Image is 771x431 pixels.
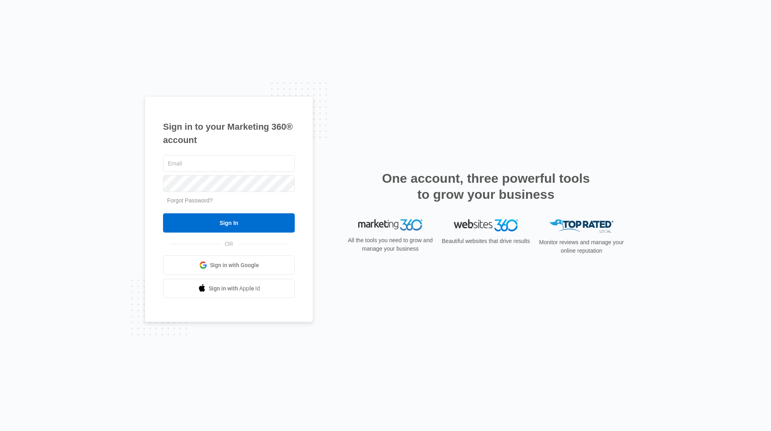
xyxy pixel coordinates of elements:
span: Sign in with Apple Id [209,284,260,293]
a: Sign in with Apple Id [163,279,295,298]
p: All the tools you need to grow and manage your business [345,236,435,253]
input: Email [163,155,295,172]
img: Marketing 360 [358,219,422,231]
a: Forgot Password? [167,197,213,204]
span: Sign in with Google [210,261,259,270]
input: Sign In [163,213,295,233]
h2: One account, three powerful tools to grow your business [379,170,592,202]
h1: Sign in to your Marketing 360® account [163,120,295,147]
p: Beautiful websites that drive results [441,237,531,245]
img: Top Rated Local [549,219,614,233]
p: Monitor reviews and manage your online reputation [536,238,626,255]
span: OR [219,240,239,248]
a: Sign in with Google [163,255,295,275]
img: Websites 360 [454,219,518,231]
